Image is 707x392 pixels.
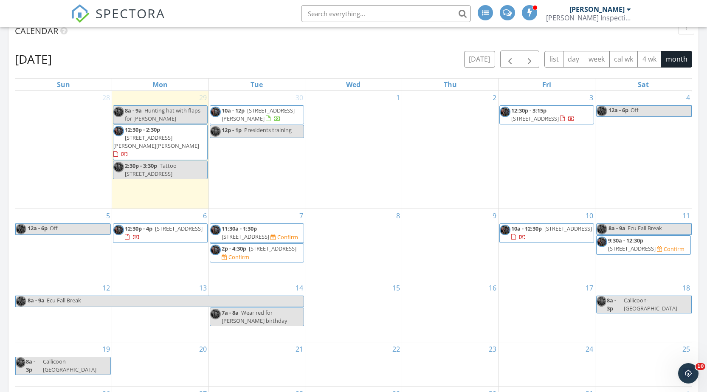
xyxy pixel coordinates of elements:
[125,162,177,178] span: Tattoo [STREET_ADDRESS]
[344,79,362,90] a: Wednesday
[55,79,72,90] a: Sunday
[563,51,584,68] button: day
[50,224,58,232] span: Off
[511,225,542,232] span: 10a - 12:30p
[113,124,208,160] a: 12:30p - 2:30p [STREET_ADDRESS][PERSON_NAME][PERSON_NAME]
[584,281,595,295] a: Go to October 17, 2025
[113,223,208,243] a: 12:30p - 4p [STREET_ADDRESS]
[487,281,498,295] a: Go to October 16, 2025
[636,79,651,90] a: Saturday
[520,51,540,68] button: Next month
[500,51,520,68] button: Previous month
[584,51,610,68] button: week
[16,296,26,307] img: dsc_1493.jpg
[584,342,595,356] a: Go to October 24, 2025
[222,225,270,240] a: 11:30a - 1:30p [STREET_ADDRESS]
[301,5,471,22] input: Search everything...
[595,342,692,387] td: Go to October 25, 2025
[101,281,112,295] a: Go to October 12, 2025
[15,342,112,387] td: Go to October 19, 2025
[125,225,203,240] a: 12:30p - 4p [STREET_ADDRESS]
[125,107,142,114] span: 8a - 9a
[222,107,295,122] span: [STREET_ADDRESS][PERSON_NAME]
[222,309,239,316] span: 7a - 8a
[222,309,287,324] span: Wear red for [PERSON_NAME] birthday
[609,51,638,68] button: cal wk
[595,281,692,342] td: Go to October 18, 2025
[402,281,499,342] td: Go to October 16, 2025
[511,225,592,240] a: 10a - 12:30p [STREET_ADDRESS]
[294,281,305,295] a: Go to October 14, 2025
[113,126,199,158] a: 12:30p - 2:30p [STREET_ADDRESS][PERSON_NAME][PERSON_NAME]
[15,25,58,37] span: Calendar
[464,51,495,68] button: [DATE]
[222,107,245,114] span: 10a - 12p
[442,79,459,90] a: Thursday
[608,237,657,252] a: 9:30a - 12:30p [STREET_ADDRESS]
[500,107,510,117] img: dsc_1493.jpg
[201,209,208,223] a: Go to October 6, 2025
[125,162,157,169] span: 2:30p - 3:30p
[499,223,594,243] a: 10a - 12:30p [STREET_ADDRESS]
[597,237,607,247] img: dsc_1493.jpg
[402,91,499,209] td: Go to October 2, 2025
[681,342,692,356] a: Go to October 25, 2025
[298,209,305,223] a: Go to October 7, 2025
[249,245,296,252] span: [STREET_ADDRESS]
[546,14,631,22] div: Cooper Inspection Services LLC
[27,224,48,234] span: 12a - 6p
[113,126,124,136] img: dsc_1493.jpg
[155,225,203,232] span: [STREET_ADDRESS]
[391,281,402,295] a: Go to October 15, 2025
[511,107,546,114] span: 12:30p - 3:15p
[511,115,559,122] span: [STREET_ADDRESS]
[499,105,594,124] a: 12:30p - 3:15p [STREET_ADDRESS]
[661,51,692,68] button: month
[499,91,595,209] td: Go to October 3, 2025
[608,245,656,252] span: [STREET_ADDRESS]
[541,79,553,90] a: Friday
[125,126,160,133] span: 12:30p - 2:30p
[596,235,691,254] a: 9:30a - 12:30p [STREET_ADDRESS] Confirm
[597,106,607,116] img: dsc_1493.jpg
[608,237,643,244] span: 9:30a - 12:30p
[112,209,209,281] td: Go to October 6, 2025
[15,209,112,281] td: Go to October 5, 2025
[595,209,692,281] td: Go to October 11, 2025
[125,225,152,232] span: 12:30p - 4p
[210,245,221,255] img: dsc_1493.jpg
[402,342,499,387] td: Go to October 23, 2025
[222,245,296,252] a: 2p - 4:30p [STREET_ADDRESS]
[631,106,639,114] span: Off
[208,342,305,387] td: Go to October 21, 2025
[113,107,124,117] img: dsc_1493.jpg
[210,243,304,262] a: 2p - 4:30p [STREET_ADDRESS] Confirm
[208,281,305,342] td: Go to October 14, 2025
[101,91,112,104] a: Go to September 28, 2025
[511,107,575,122] a: 12:30p - 3:15p [STREET_ADDRESS]
[491,91,498,104] a: Go to October 2, 2025
[15,91,112,209] td: Go to September 28, 2025
[210,107,221,117] img: dsc_1493.jpg
[197,91,208,104] a: Go to September 29, 2025
[104,209,112,223] a: Go to October 5, 2025
[71,4,90,23] img: The Best Home Inspection Software - Spectora
[678,363,699,384] iframe: Intercom live chat
[608,224,626,234] span: 8a - 9a
[597,296,606,307] img: dsc_1493.jpg
[112,91,209,209] td: Go to September 29, 2025
[588,91,595,104] a: Go to October 3, 2025
[222,225,257,232] span: 11:30a - 1:30p
[305,209,402,281] td: Go to October 8, 2025
[277,234,298,240] div: Confirm
[25,357,41,374] span: 8a - 3p
[222,245,246,252] span: 2p - 4:30p
[43,358,96,373] span: Callicoon-[GEOGRAPHIC_DATA]
[222,107,295,122] a: 10a - 12p [STREET_ADDRESS][PERSON_NAME]
[664,245,684,252] div: Confirm
[402,209,499,281] td: Go to October 9, 2025
[125,107,200,122] span: Hunting hat with flaps for [PERSON_NAME]
[210,225,221,235] img: dsc_1493.jpg
[606,296,622,313] span: 8a - 3p
[228,254,249,260] div: Confirm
